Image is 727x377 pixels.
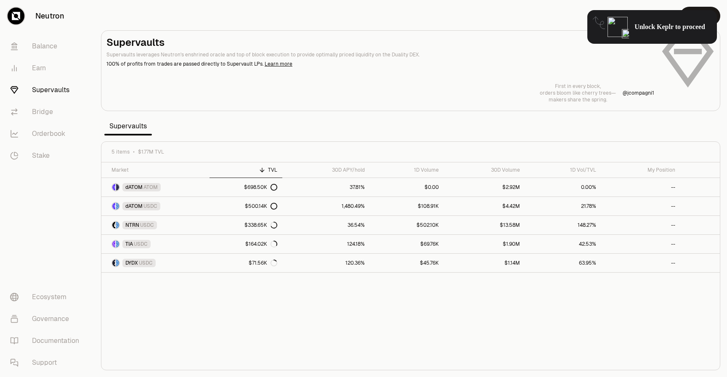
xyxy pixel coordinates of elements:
img: USDC Logo [116,241,119,247]
a: Balance [3,35,91,57]
p: makers share the spring. [540,96,616,103]
div: 1D Volume [375,167,439,173]
a: $0.00 [370,178,444,196]
div: $698.50K [244,184,277,191]
h2: Supervaults [106,36,654,49]
a: $108.91K [370,197,444,215]
a: Orderbook [3,123,91,145]
span: 5 items [111,149,130,155]
a: @jcompagni1 [623,90,654,96]
a: -- [601,216,680,234]
div: $71.56K [249,260,277,266]
a: $13.58M [444,216,525,234]
img: USDC Logo [116,203,119,210]
p: 100% of profits from trades are passed directly to Supervault LPs. [106,60,654,68]
span: USDC [143,203,157,210]
p: @ jcompagni1 [623,90,654,96]
img: locked-keplr-logo-128.png [608,17,628,37]
span: Unlock Keplr to proceed [634,23,705,31]
a: dATOM LogoUSDC LogodATOMUSDC [101,197,210,215]
a: 37.81% [282,178,370,196]
div: $164.02K [245,241,277,247]
a: 0.00% [525,178,601,196]
a: 148.27% [525,216,601,234]
div: My Position [606,167,675,173]
a: $502.10K [370,216,444,234]
a: $69.76K [370,235,444,253]
a: $1.90M [444,235,525,253]
div: $338.65K [244,222,277,228]
a: 1,480.49% [282,197,370,215]
img: ATOM Logo [116,184,119,191]
span: $1.77M TVL [138,149,164,155]
a: $4.42M [444,197,525,215]
span: TIA [125,241,133,247]
button: Connect [680,7,720,25]
a: First in every block,orders bloom like cherry trees—makers share the spring. [540,83,616,103]
a: DYDX LogoUSDC LogoDYDXUSDC [101,254,210,272]
div: Market [111,167,204,173]
a: -- [601,197,680,215]
a: $2.92M [444,178,525,196]
span: USDC [139,260,153,266]
a: 124.18% [282,235,370,253]
a: $71.56K [210,254,282,272]
a: 21.78% [525,197,601,215]
img: USDC Logo [116,222,119,228]
a: $164.02K [210,235,282,253]
a: Governance [3,308,91,330]
img: USDC Logo [116,260,119,266]
a: TIA LogoUSDC LogoTIAUSDC [101,235,210,253]
img: DYDX Logo [112,260,115,266]
img: TIA Logo [112,241,115,247]
div: 1D Vol/TVL [530,167,596,173]
a: NTRN LogoUSDC LogoNTRNUSDC [101,216,210,234]
a: Bridge [3,101,91,123]
a: Earn [3,57,91,79]
span: dATOM [125,184,143,191]
a: Learn more [265,61,292,67]
p: First in every block, [540,83,616,90]
a: $338.65K [210,216,282,234]
a: -- [601,178,680,196]
span: ATOM [143,184,158,191]
span: DYDX [125,260,138,266]
a: $698.50K [210,178,282,196]
span: USDC [134,241,148,247]
a: 36.54% [282,216,370,234]
a: Ecosystem [3,286,91,308]
a: dATOM LogoATOM LogodATOMATOM [101,178,210,196]
img: dATOM Logo [112,184,115,191]
a: 42.53% [525,235,601,253]
a: 120.36% [282,254,370,272]
a: 63.95% [525,254,601,272]
div: 30D Volume [449,167,520,173]
span: Supervaults [104,118,152,135]
a: Documentation [3,330,91,352]
span: USDC [140,222,154,228]
img: dATOM Logo [112,203,115,210]
a: -- [601,235,680,253]
a: -- [601,254,680,272]
a: Support [3,352,91,374]
a: Supervaults [3,79,91,101]
div: $500.14K [245,203,277,210]
a: Stake [3,145,91,167]
div: TVL [215,167,277,173]
p: Supervaults leverages Neutron's enshrined oracle and top of block execution to provide optimally ... [106,51,654,58]
span: NTRN [125,222,139,228]
div: 30D APY/hold [287,167,365,173]
p: orders bloom like cherry trees— [540,90,616,96]
span: dATOM [125,203,143,210]
a: $45.76K [370,254,444,272]
a: $1.14M [444,254,525,272]
img: icon-click-cursor.png [622,29,629,38]
img: NTRN Logo [112,222,115,228]
a: $500.14K [210,197,282,215]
